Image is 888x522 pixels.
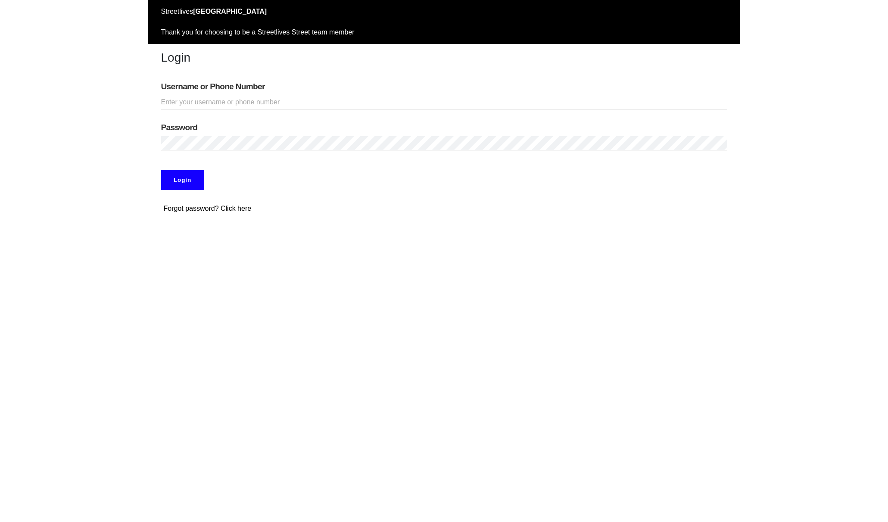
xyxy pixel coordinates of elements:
label: Password [161,122,727,133]
div: Streetlives [161,6,727,17]
button: Forgot password? Click here [161,203,254,214]
input: Login [161,170,204,190]
label: Username or Phone Number [161,81,727,92]
h3: Login [161,50,727,65]
input: Enter your username or phone number [161,95,727,109]
div: Thank you for choosing to be a Streetlives Street team member [161,27,727,38]
strong: [GEOGRAPHIC_DATA] [193,8,267,15]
